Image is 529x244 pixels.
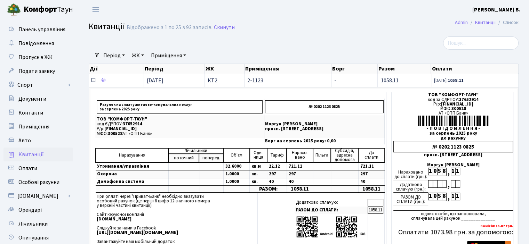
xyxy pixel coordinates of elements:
[18,67,55,75] span: Подати заявку
[24,4,73,16] span: Таун
[18,109,43,117] span: Контакти
[7,3,21,17] img: logo.png
[267,162,287,170] td: 22.12
[3,50,73,64] a: Пропуск в ЖК
[89,20,125,33] span: Квитанції
[223,148,249,162] td: Об'єм
[265,139,384,143] p: Борг на серпень 2025 року: 0,00
[18,53,53,61] span: Пропуск в ЖК
[144,64,205,74] th: Період
[393,210,513,221] div: підпис особи, що заповнювала, сплачувала цей рахунок ______________
[199,154,223,162] td: поперед.
[393,163,513,167] div: Моргун [PERSON_NAME]
[87,4,104,15] button: Переключити навігацію
[451,168,455,175] div: 1
[223,178,249,185] td: 1.0000
[433,193,437,200] div: 0
[3,148,73,161] a: Квитанції
[3,161,73,175] a: Оплати
[168,154,199,162] td: поточний
[3,64,73,78] a: Подати заявку
[205,64,245,74] th: ЖК
[3,92,73,106] a: Документи
[433,168,437,175] div: 0
[455,168,460,175] div: 1
[18,151,44,158] span: Квитанції
[147,77,163,84] span: [DATE]
[250,148,267,162] td: Оди- ниця
[313,148,331,162] td: Пільга
[3,23,73,36] a: Панель управління
[3,106,73,120] a: Контакти
[97,122,263,126] p: код ЄДРПОУ:
[168,148,223,154] td: Лічильники
[3,203,73,217] a: Орендарі
[18,165,37,172] span: Оплати
[287,178,313,185] td: 40
[97,100,263,113] p: Рахунок на сплату житлово-комунальних послуг за серпень 2025 року
[334,77,336,84] span: -
[378,64,431,74] th: Разом
[459,96,479,103] span: 37652914
[475,19,496,26] a: Квитанції
[148,50,189,61] a: Приміщення
[96,162,168,170] td: Утримання/управління
[331,64,378,74] th: Борг
[123,121,142,127] span: 37652914
[24,4,57,15] b: Комфорт
[247,78,328,83] span: 2-1123
[89,64,144,74] th: Дії
[393,107,513,111] div: МФО:
[18,220,48,228] span: Лічильники
[129,50,147,61] a: ЖК
[250,178,267,185] td: кв.
[208,78,241,83] span: КТ2
[455,193,460,200] div: 1
[393,228,513,236] h5: Оплатити 1073.98 грн. за допомогою:
[18,123,49,131] span: Приміщення
[393,98,513,102] div: код за ЄДРПОУ:
[101,50,128,61] a: Період
[393,136,513,141] div: до рахунку
[96,170,168,178] td: Охорона
[331,148,358,162] td: Субсидія, адресна допомога
[358,148,384,162] td: До cплати
[393,102,513,107] div: Р/р:
[496,19,519,26] li: Список
[393,141,513,152] div: № 0202 1123 0825
[393,168,428,180] div: Нараховано до сплати (грн.):
[250,185,287,193] td: РАЗОМ:
[223,162,249,170] td: 32.6000
[472,6,521,14] b: [PERSON_NAME] В.
[3,189,73,203] a: [DOMAIN_NAME]
[18,40,54,47] span: Повідомлення
[245,64,331,74] th: Приміщення
[104,126,137,132] span: [FINANCIAL_ID]
[223,170,249,178] td: 1.0000
[97,117,263,121] p: ТОВ "КОМФОРТ-ТАУН"
[127,24,213,31] div: Відображено з 1 по 25 з 93 записів.
[393,153,513,157] div: просп. [STREET_ADDRESS]
[441,101,473,107] span: [FINANCIAL_ID]
[380,77,398,84] span: 1058.11
[96,148,168,162] td: Нарахування
[444,15,529,30] nav: breadcrumb
[443,36,519,50] input: Пошук...
[250,162,267,170] td: кв.м
[97,216,131,222] b: [DOMAIN_NAME]
[18,26,65,33] span: Панель управління
[437,193,442,200] div: 5
[393,180,428,193] div: Додатково сплачую (грн.):
[265,122,384,126] p: Моргун [PERSON_NAME]
[3,120,73,134] a: Приміщення
[3,78,73,92] a: Спорт
[448,77,464,84] b: 1058.11
[358,170,384,178] td: 297
[393,93,513,97] div: ТОВ "КОМФОРТ-ТАУН"
[287,185,313,193] td: 1058.11
[108,131,122,137] span: 300528
[287,162,313,170] td: 721.11
[97,127,263,131] p: Р/р:
[393,126,513,131] div: - П О В І Д О М Л Е Н Н Я -
[428,193,433,200] div: 1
